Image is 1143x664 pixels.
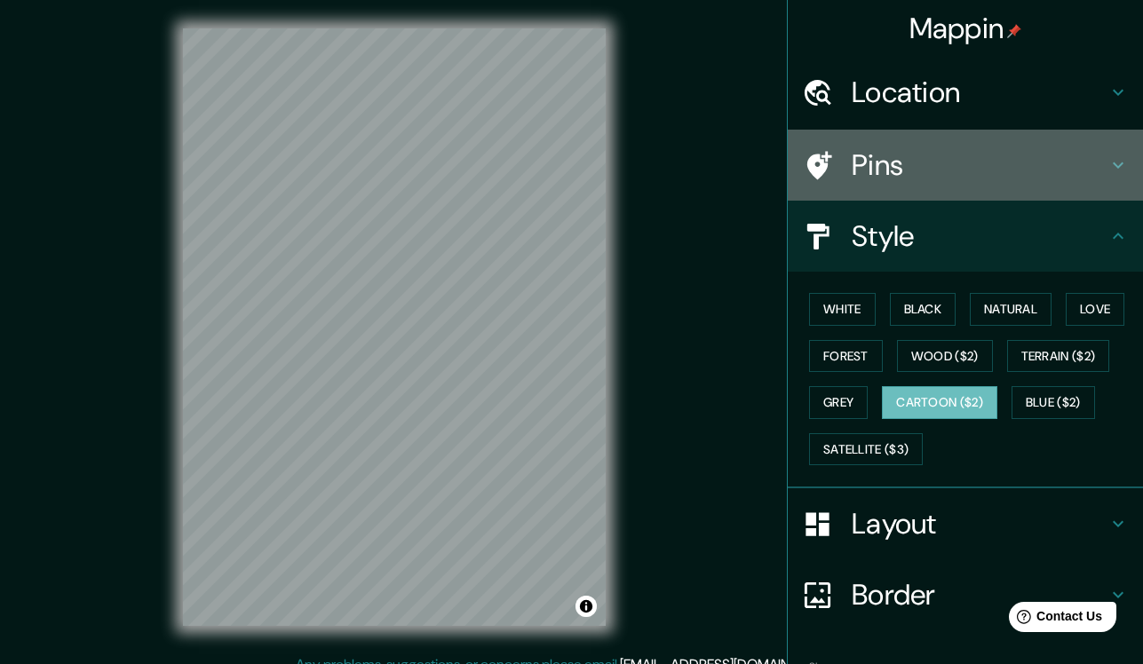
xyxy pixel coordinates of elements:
[809,433,923,466] button: Satellite ($3)
[852,147,1107,183] h4: Pins
[897,340,993,373] button: Wood ($2)
[788,201,1143,272] div: Style
[852,218,1107,254] h4: Style
[788,57,1143,128] div: Location
[852,75,1107,110] h4: Location
[575,596,597,617] button: Toggle attribution
[852,506,1107,541] h4: Layout
[1066,293,1124,326] button: Love
[882,386,997,419] button: Cartoon ($2)
[1007,24,1021,38] img: pin-icon.png
[809,293,876,326] button: White
[788,488,1143,559] div: Layout
[788,559,1143,630] div: Border
[852,577,1107,613] h4: Border
[1012,386,1095,419] button: Blue ($2)
[1007,340,1110,373] button: Terrain ($2)
[183,28,606,626] canvas: Map
[809,340,883,373] button: Forest
[809,386,868,419] button: Grey
[909,11,1022,46] h4: Mappin
[985,595,1123,644] iframe: Help widget launcher
[890,293,956,326] button: Black
[970,293,1052,326] button: Natural
[788,130,1143,201] div: Pins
